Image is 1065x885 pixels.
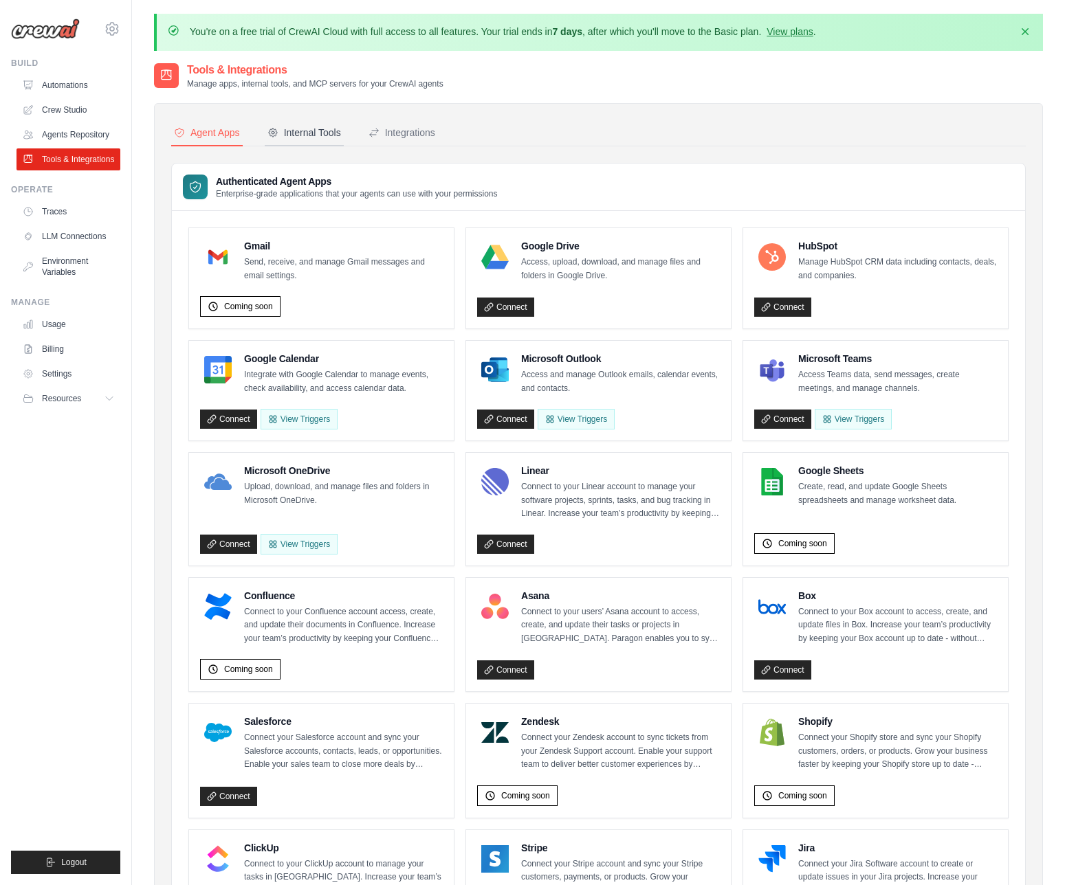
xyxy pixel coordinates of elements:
h4: Gmail [244,239,443,253]
div: Build [11,58,120,69]
button: View Triggers [261,409,338,429]
img: Box Logo [758,593,786,620]
p: Upload, download, and manage files and folders in Microsoft OneDrive. [244,480,443,507]
div: Internal Tools [267,126,341,139]
img: Confluence Logo [204,593,232,620]
p: Send, receive, and manage Gmail messages and email settings. [244,256,443,282]
p: Manage HubSpot CRM data including contacts, deals, and companies. [798,256,997,282]
p: Connect to your users’ Asana account to access, create, and update their tasks or projects in [GE... [521,605,720,646]
a: Connect [477,535,534,554]
div: Agent Apps [174,126,240,139]
img: Google Drive Logo [481,243,509,271]
a: Connect [200,410,257,429]
img: Asana Logo [481,593,509,620]
p: Manage apps, internal tools, and MCP servers for your CrewAI agents [187,78,443,89]
h4: Stripe [521,841,720,855]
h4: Zendesk [521,715,720,728]
p: Connect your Zendesk account to sync tickets from your Zendesk Support account. Enable your suppo... [521,731,720,772]
img: Shopify Logo [758,719,786,746]
p: Connect your Salesforce account and sync your Salesforce accounts, contacts, leads, or opportunit... [244,731,443,772]
a: Connect [477,410,534,429]
a: Connect [477,298,534,317]
span: Coming soon [501,790,550,801]
h2: Tools & Integrations [187,62,443,78]
span: Logout [61,857,87,868]
: View Triggers [815,409,892,429]
a: Environment Variables [17,250,120,283]
img: Microsoft OneDrive Logo [204,468,232,495]
h4: Linear [521,464,720,478]
h4: Microsoft Teams [798,352,997,366]
p: Access and manage Outlook emails, calendar events, and contacts. [521,368,720,395]
h4: Google Calendar [244,352,443,366]
a: Connect [754,410,811,429]
button: Internal Tools [265,120,344,146]
p: Connect to your Linear account to manage your software projects, sprints, tasks, and bug tracking... [521,480,720,521]
button: Agent Apps [171,120,243,146]
a: Traces [17,201,120,223]
h4: Google Sheets [798,464,997,478]
h3: Authenticated Agent Apps [216,175,498,188]
button: Logout [11,851,120,874]
: View Triggers [538,409,615,429]
h4: Salesforce [244,715,443,728]
a: Tools & Integrations [17,148,120,170]
h4: Microsoft Outlook [521,352,720,366]
img: Linear Logo [481,468,509,495]
span: Coming soon [778,538,827,549]
a: LLM Connections [17,225,120,247]
span: Coming soon [224,301,273,312]
img: Microsoft Teams Logo [758,356,786,383]
a: Connect [477,660,534,680]
h4: HubSpot [798,239,997,253]
div: Integrations [369,126,435,139]
strong: 7 days [552,26,582,37]
img: Jira Logo [758,845,786,873]
div: Operate [11,184,120,195]
h4: Box [798,589,997,603]
: View Triggers [261,534,338,554]
p: Connect to your Box account to access, create, and update files in Box. Increase your team’s prod... [798,605,997,646]
p: Create, read, and update Google Sheets spreadsheets and manage worksheet data. [798,480,997,507]
a: Connect [754,298,811,317]
a: Settings [17,363,120,385]
h4: ClickUp [244,841,443,855]
img: Google Sheets Logo [758,468,786,495]
img: ClickUp Logo [204,845,232,873]
button: Resources [17,388,120,410]
a: Automations [17,74,120,96]
h4: Shopify [798,715,997,728]
span: Resources [42,393,81,404]
button: Integrations [366,120,438,146]
img: Google Calendar Logo [204,356,232,383]
img: Gmail Logo [204,243,232,271]
p: You're on a free trial of CrewAI Cloud with full access to all features. Your trial ends in , aft... [190,25,816,38]
p: Integrate with Google Calendar to manage events, check availability, and access calendar data. [244,368,443,395]
a: View plans [767,26,813,37]
span: Coming soon [224,664,273,675]
img: Logo [11,19,80,39]
p: Connect to your Confluence account access, create, and update their documents in Confluence. Incr... [244,605,443,646]
h4: Jira [798,841,997,855]
div: Manage [11,297,120,308]
a: Connect [200,787,257,806]
h4: Confluence [244,589,443,603]
span: Coming soon [778,790,827,801]
img: Zendesk Logo [481,719,509,746]
p: Enterprise-grade applications that your agents can use with your permissions [216,188,498,199]
p: Access Teams data, send messages, create meetings, and manage channels. [798,368,997,395]
img: Salesforce Logo [204,719,232,746]
img: HubSpot Logo [758,243,786,271]
img: Stripe Logo [481,845,509,873]
img: Microsoft Outlook Logo [481,356,509,383]
h4: Microsoft OneDrive [244,464,443,478]
a: Agents Repository [17,124,120,146]
h4: Google Drive [521,239,720,253]
a: Connect [200,535,257,554]
p: Access, upload, download, and manage files and folders in Google Drive. [521,256,720,282]
h4: Asana [521,589,720,603]
a: Crew Studio [17,99,120,121]
a: Billing [17,338,120,360]
a: Connect [754,660,811,680]
p: Connect your Shopify store and sync your Shopify customers, orders, or products. Grow your busine... [798,731,997,772]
